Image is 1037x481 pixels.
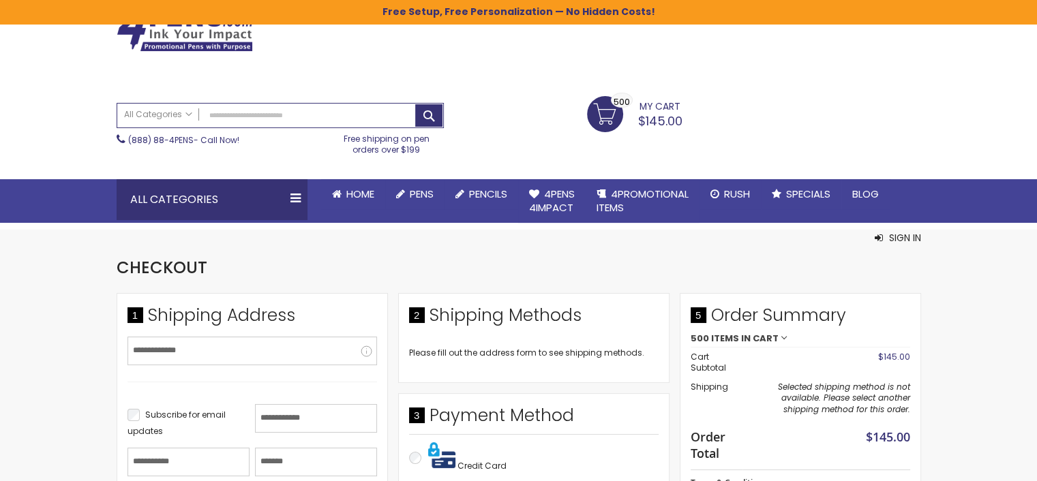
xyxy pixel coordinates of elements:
[409,304,659,334] div: Shipping Methods
[469,187,507,201] span: Pencils
[117,104,199,126] a: All Categories
[614,95,630,108] span: 500
[841,179,890,209] a: Blog
[457,460,507,471] span: Credit Card
[786,187,830,201] span: Specials
[691,347,743,377] th: Cart Subtotal
[445,179,518,209] a: Pencils
[117,256,207,279] span: Checkout
[711,334,779,343] span: Items in Cart
[346,187,374,201] span: Home
[761,179,841,209] a: Specials
[329,128,444,155] div: Free shipping on pen orders over $199
[638,112,682,129] span: $145.00
[889,231,921,245] span: Sign In
[875,231,921,245] button: Sign In
[597,187,689,215] span: 4PROMOTIONAL ITEMS
[127,409,226,437] span: Subscribe for email updates
[691,304,910,334] span: Order Summary
[586,179,700,223] a: 4PROMOTIONALITEMS
[117,179,307,220] div: All Categories
[691,381,728,392] span: Shipping
[587,96,682,130] a: $145.00 500
[128,134,194,146] a: (888) 88-4PENS
[117,8,253,52] img: 4Pens Custom Pens and Promotional Products
[428,441,455,469] img: Pay with credit card
[866,429,910,445] span: $145.00
[852,187,879,201] span: Blog
[321,179,385,209] a: Home
[127,304,377,334] div: Shipping Address
[529,187,575,215] span: 4Pens 4impact
[385,179,445,209] a: Pens
[778,381,910,414] span: Selected shipping method is not available. Please select another shipping method for this order.
[878,351,910,362] span: $145.00
[691,334,709,343] span: 500
[518,179,586,223] a: 4Pens4impact
[128,134,239,146] span: - Call Now!
[409,347,659,358] div: Please fill out the address form to see shipping methods.
[724,187,750,201] span: Rush
[409,404,659,434] div: Payment Method
[700,179,761,209] a: Rush
[691,426,736,462] strong: Order Total
[410,187,434,201] span: Pens
[124,109,192,120] span: All Categories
